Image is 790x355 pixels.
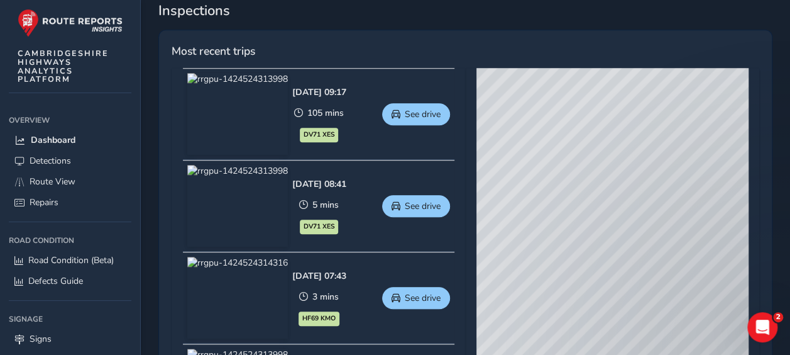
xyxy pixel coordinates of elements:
div: [DATE] 07:43 [292,270,346,282]
div: Overview [9,111,131,130]
span: See drive [405,108,441,120]
span: See drive [405,200,441,212]
div: Road Condition [9,231,131,250]
img: rrgpu-1424524314316 [187,257,288,339]
a: Detections [9,150,131,171]
span: Signs [30,333,52,345]
span: Repairs [30,196,58,208]
a: Repairs [9,192,131,213]
span: Most recent trips [172,43,255,59]
span: DV71 XES [304,222,335,232]
div: Signage [9,310,131,329]
button: See drive [382,287,450,309]
a: Road Condition (Beta) [9,250,131,271]
span: 5 mins [312,199,339,211]
img: rr logo [18,9,123,37]
span: 105 mins [307,107,344,119]
span: Defects Guide [28,275,83,287]
iframe: Intercom live chat [747,312,777,342]
span: DV71 XES [304,130,335,140]
span: See drive [405,292,441,304]
span: Route View [30,176,75,188]
div: [DATE] 09:17 [292,86,346,98]
span: Inspections [158,1,772,20]
a: Route View [9,171,131,192]
button: See drive [382,103,450,125]
span: Dashboard [31,134,75,146]
span: CAMBRIDGESHIRE HIGHWAYS ANALYTICS PLATFORM [18,49,109,84]
button: See drive [382,195,450,217]
a: Signs [9,329,131,349]
img: rrgpu-1424524313998 [187,73,288,155]
a: Defects Guide [9,271,131,291]
a: Dashboard [9,130,131,150]
span: 3 mins [312,291,339,303]
span: Detections [30,155,71,167]
span: Road Condition (Beta) [28,254,114,266]
img: rrgpu-1424524313998 [187,165,288,247]
span: HF69 KMO [302,313,336,324]
span: 2 [773,312,783,322]
div: [DATE] 08:41 [292,178,346,190]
